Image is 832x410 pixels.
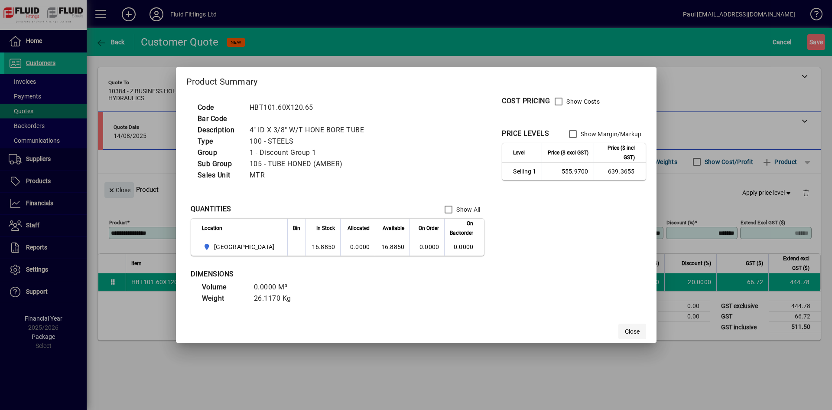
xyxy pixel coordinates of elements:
label: Show Costs [565,97,600,106]
td: Description [193,125,245,136]
td: Sales Unit [193,170,245,181]
td: Bar Code [193,113,245,125]
span: On Backorder [450,219,473,238]
td: 0.0000 [444,238,484,256]
span: Close [625,327,640,336]
div: DIMENSIONS [191,269,407,279]
td: 1 - Discount Group 1 [245,147,375,158]
div: COST PRICING [502,96,550,106]
td: 16.8850 [305,238,340,256]
td: Code [193,102,245,113]
span: Location [202,223,222,233]
td: Type [193,136,245,147]
button: Close [618,324,646,339]
span: In Stock [316,223,335,233]
div: PRICE LEVELS [502,128,549,139]
td: 105 - TUBE HONED (AMBER) [245,158,375,170]
td: 0.0000 [340,238,375,256]
span: 0.0000 [419,243,439,250]
label: Show All [455,205,480,214]
td: 0.0000 M³ [250,282,302,293]
td: 26.1170 Kg [250,293,302,304]
span: Price ($ excl GST) [548,148,588,157]
span: AUCKLAND [202,242,278,252]
td: 639.3655 [594,163,646,180]
h2: Product Summary [176,67,656,92]
span: Level [513,148,525,157]
td: HBT101.60X120.65 [245,102,375,113]
span: Bin [293,223,300,233]
span: On Order [419,223,439,233]
td: Weight [198,293,250,304]
td: 4" ID X 3/8" W/T HONE BORE TUBE [245,125,375,136]
span: Available [383,223,404,233]
td: Volume [198,282,250,293]
td: MTR [245,170,375,181]
td: 555.9700 [542,163,594,180]
label: Show Margin/Markup [579,130,642,138]
span: Allocated [348,223,370,233]
td: 16.8850 [375,238,409,256]
span: [GEOGRAPHIC_DATA] [214,243,274,251]
span: Selling 1 [513,167,536,176]
span: Price ($ incl GST) [599,143,635,162]
div: QUANTITIES [191,204,231,214]
td: Group [193,147,245,158]
td: 100 - STEELS [245,136,375,147]
td: Sub Group [193,158,245,170]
